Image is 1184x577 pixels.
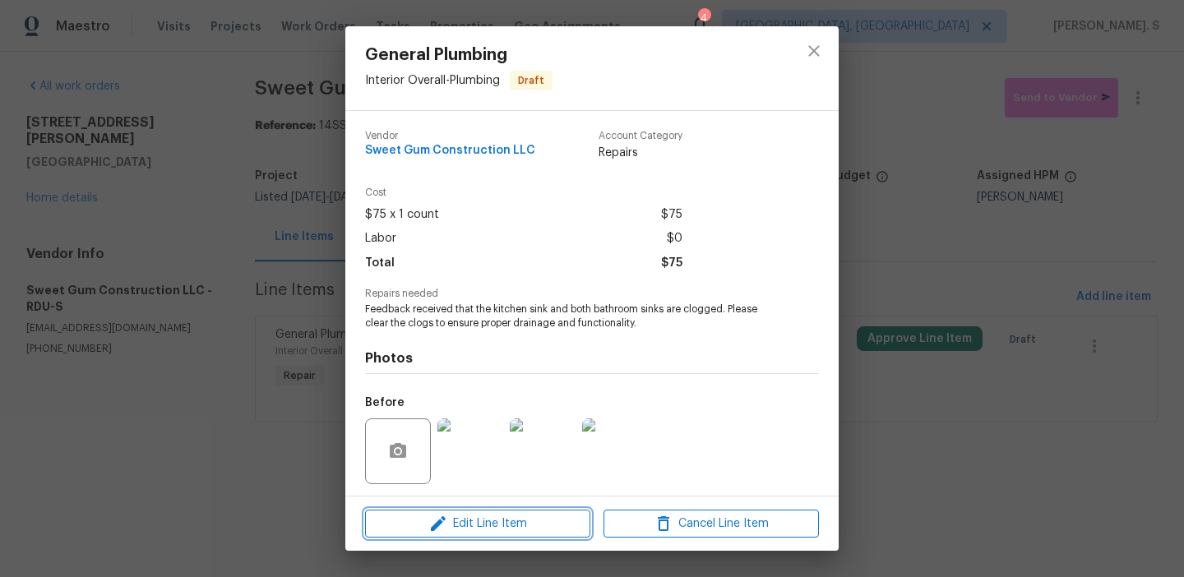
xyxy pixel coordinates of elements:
div: 4 [698,10,710,26]
span: Feedback received that the kitchen sink and both bathroom sinks are clogged. Please clear the clo... [365,302,774,330]
h4: Photos [365,350,819,367]
span: Draft [511,72,551,89]
span: General Plumbing [365,46,553,64]
span: $75 [661,252,682,275]
span: Sweet Gum Construction LLC [365,145,535,157]
span: Labor [365,227,396,251]
button: Edit Line Item [365,510,590,538]
span: $0 [667,227,682,251]
span: Account Category [599,131,682,141]
span: Repairs [599,145,682,161]
span: Vendor [365,131,535,141]
span: Cost [365,187,682,198]
span: Total [365,252,395,275]
span: $75 [661,203,682,227]
button: close [794,31,834,71]
h5: Before [365,397,405,409]
span: Interior Overall - Plumbing [365,75,500,86]
span: Cancel Line Item [608,514,814,534]
button: Cancel Line Item [604,510,819,538]
span: Edit Line Item [370,514,585,534]
span: $75 x 1 count [365,203,439,227]
span: Repairs needed [365,288,819,299]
